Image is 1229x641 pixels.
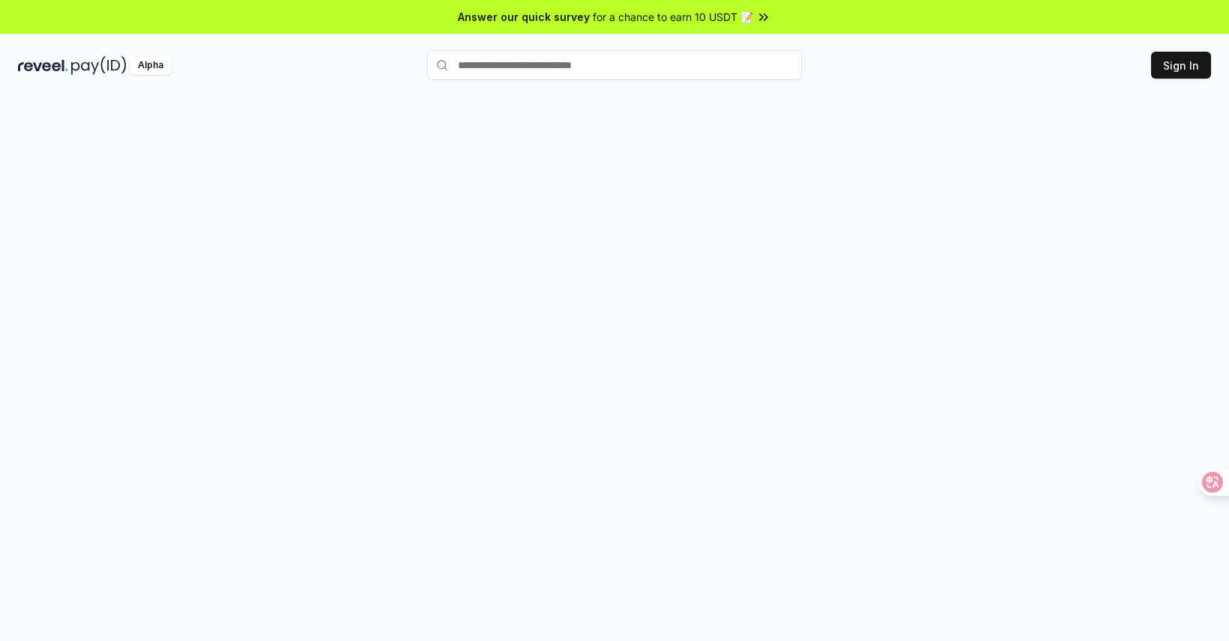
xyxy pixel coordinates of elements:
button: Sign In [1151,52,1211,79]
img: pay_id [71,56,127,75]
span: for a chance to earn 10 USDT 📝 [593,9,753,25]
img: reveel_dark [18,56,68,75]
span: Answer our quick survey [458,9,590,25]
div: Alpha [130,56,172,75]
